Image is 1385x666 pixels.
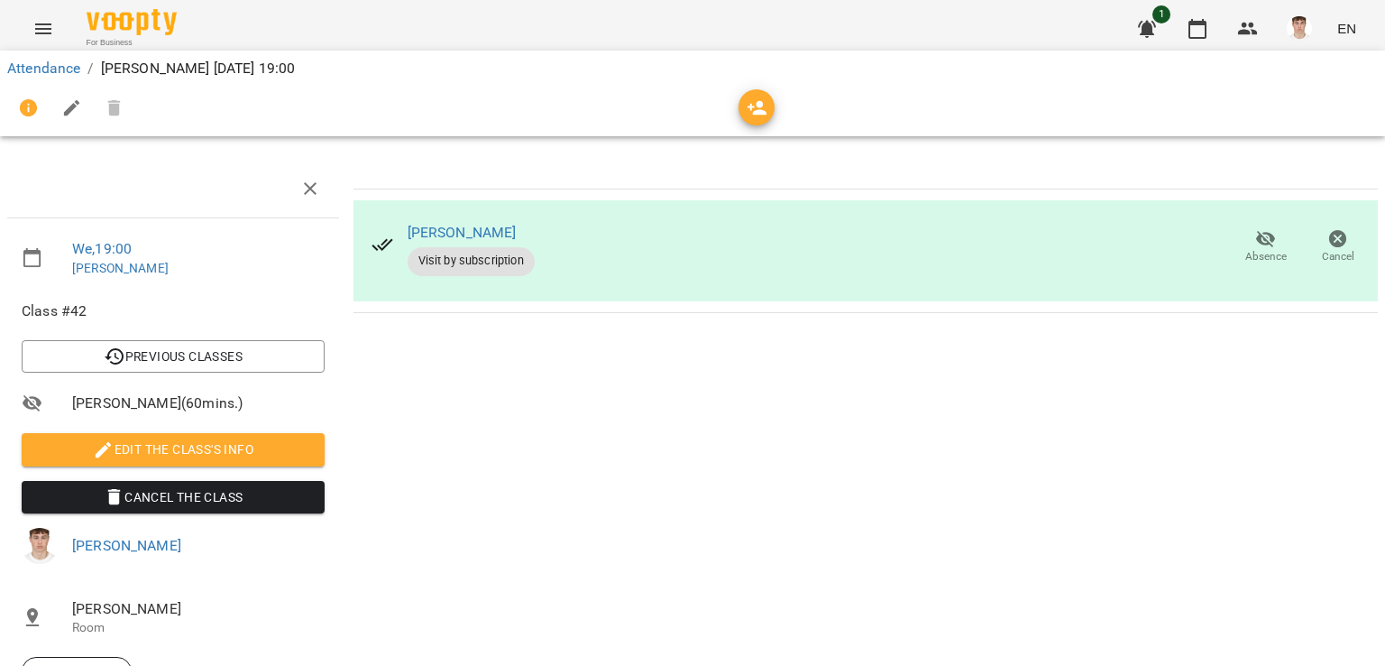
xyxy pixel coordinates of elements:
[1322,249,1354,264] span: Cancel
[22,340,325,373] button: Previous Classes
[72,261,169,275] a: [PERSON_NAME]
[1245,249,1287,264] span: Absence
[87,9,177,35] img: Voopty Logo
[22,301,325,322] span: Class #42
[72,598,325,620] span: [PERSON_NAME]
[7,60,80,77] a: Attendance
[36,439,310,460] span: Edit the class's Info
[36,486,310,508] span: Cancel the class
[1337,19,1356,38] span: EN
[36,346,310,367] span: Previous Classes
[408,224,517,241] a: [PERSON_NAME]
[1230,222,1302,273] button: Absence
[87,58,93,79] li: /
[87,37,177,49] span: For Business
[408,253,535,269] span: Visit by subscription
[72,619,325,637] p: Room
[1302,222,1374,273] button: Cancel
[72,537,181,554] a: [PERSON_NAME]
[22,528,58,564] img: 8fe045a9c59afd95b04cf3756caf59e6.jpg
[1330,12,1363,45] button: EN
[7,58,1378,79] nav: breadcrumb
[22,481,325,513] button: Cancel the class
[1287,16,1312,42] img: 8fe045a9c59afd95b04cf3756caf59e6.jpg
[22,7,65,51] button: Menu
[101,58,296,79] p: [PERSON_NAME] [DATE] 19:00
[72,393,325,414] span: [PERSON_NAME] ( 60 mins. )
[1152,5,1170,23] span: 1
[22,433,325,466] button: Edit the class's Info
[72,240,132,257] a: We , 19:00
